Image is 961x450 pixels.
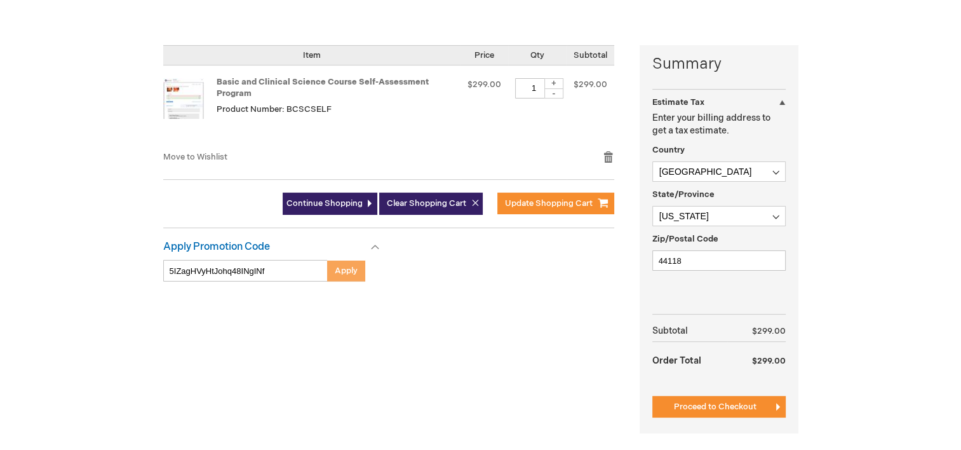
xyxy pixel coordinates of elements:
[530,50,544,60] span: Qty
[474,50,494,60] span: Price
[515,78,553,99] input: Qty
[652,349,701,371] strong: Order Total
[327,260,365,282] button: Apply
[163,260,328,282] input: Enter Promotion code
[652,189,715,200] span: State/Province
[652,321,728,342] th: Subtotal
[163,78,217,138] a: Basic and Clinical Science Course Self-Assessment Program
[217,77,429,99] a: Basic and Clinical Science Course Self-Assessment Program
[163,241,270,253] strong: Apply Promotion Code
[497,193,614,214] button: Update Shopping Cart
[752,326,786,336] span: $299.00
[303,50,321,60] span: Item
[574,79,607,90] span: $299.00
[652,396,786,418] button: Proceed to Checkout
[335,266,358,276] span: Apply
[752,356,786,366] span: $299.00
[652,53,786,75] strong: Summary
[505,198,593,208] span: Update Shopping Cart
[674,402,756,412] span: Proceed to Checkout
[652,97,704,107] strong: Estimate Tax
[217,104,332,114] span: Product Number: BCSCSELF
[283,193,377,215] a: Continue Shopping
[379,193,483,215] button: Clear Shopping Cart
[574,50,607,60] span: Subtotal
[544,88,563,99] div: -
[467,79,501,90] span: $299.00
[652,112,786,137] p: Enter your billing address to get a tax estimate.
[163,78,204,119] img: Basic and Clinical Science Course Self-Assessment Program
[163,152,227,162] a: Move to Wishlist
[387,198,466,208] span: Clear Shopping Cart
[652,145,685,155] span: Country
[286,198,363,208] span: Continue Shopping
[652,234,718,244] span: Zip/Postal Code
[544,78,563,89] div: +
